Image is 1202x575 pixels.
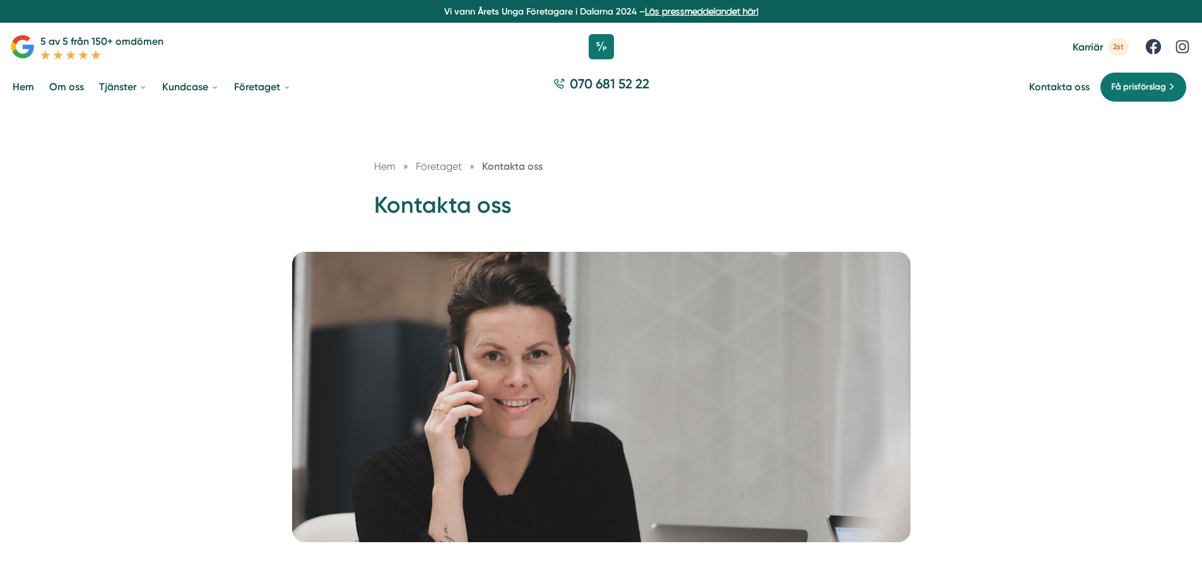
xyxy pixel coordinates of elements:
h1: Kontakta oss [374,190,828,231]
span: 2st [1108,39,1129,56]
span: Karriär [1073,41,1103,53]
a: Företaget [232,71,293,103]
a: Hem [10,71,37,103]
a: Karriär 2st [1073,39,1129,56]
a: Kundcase [160,71,221,103]
a: 070 681 52 22 [548,74,654,99]
span: » [403,158,408,174]
a: Läs pressmeddelandet här! [645,6,758,16]
a: Hem [374,160,396,172]
a: Få prisförslag [1100,72,1187,102]
a: Om oss [47,71,86,103]
span: 070 681 52 22 [570,74,649,93]
nav: Breadcrumb [374,158,828,174]
img: Kontakta oss [292,252,910,542]
p: Vi vann Årets Unga Företagare i Dalarna 2024 – [5,5,1197,18]
a: Kontakta oss [482,160,543,172]
span: » [469,158,474,174]
a: Företaget [416,160,464,172]
span: Få prisförslag [1111,80,1166,94]
span: Företaget [416,160,462,172]
a: Tjänster [97,71,150,103]
p: 5 av 5 från 150+ omdömen [40,33,163,49]
a: Kontakta oss [1029,81,1090,93]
